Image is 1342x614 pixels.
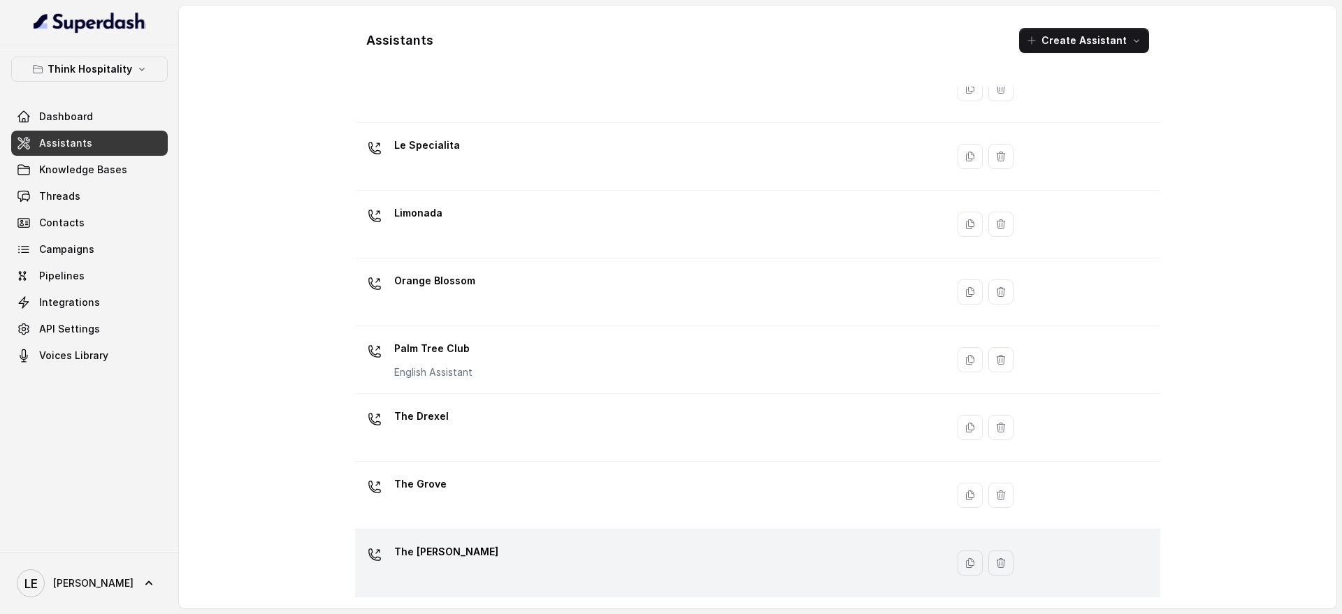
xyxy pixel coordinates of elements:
[11,564,168,603] a: [PERSON_NAME]
[11,290,168,315] a: Integrations
[39,216,85,230] span: Contacts
[394,541,498,563] p: The [PERSON_NAME]
[39,163,127,177] span: Knowledge Bases
[24,576,38,591] text: LE
[34,11,146,34] img: light.svg
[394,473,447,495] p: The Grove
[11,184,168,209] a: Threads
[11,263,168,288] a: Pipelines
[39,349,108,363] span: Voices Library
[53,576,134,590] span: [PERSON_NAME]
[39,322,100,336] span: API Settings
[394,337,472,360] p: Palm Tree Club
[39,295,100,309] span: Integrations
[11,57,168,82] button: Think Hospitality
[39,242,94,256] span: Campaigns
[39,189,80,203] span: Threads
[39,136,92,150] span: Assistants
[11,104,168,129] a: Dashboard
[394,365,472,379] p: English Assistant
[1019,28,1149,53] button: Create Assistant
[11,131,168,156] a: Assistants
[11,237,168,262] a: Campaigns
[48,61,132,78] p: Think Hospitality
[394,134,460,156] p: Le Specialita
[366,29,433,52] h1: Assistants
[11,316,168,342] a: API Settings
[11,210,168,235] a: Contacts
[39,110,93,124] span: Dashboard
[11,343,168,368] a: Voices Library
[39,269,85,283] span: Pipelines
[394,202,442,224] p: Limonada
[11,157,168,182] a: Knowledge Bases
[394,405,449,427] p: The Drexel
[394,270,475,292] p: Orange Blossom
